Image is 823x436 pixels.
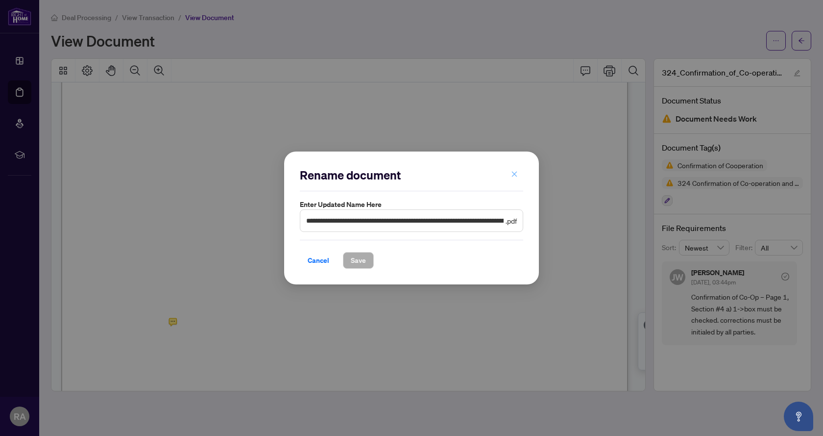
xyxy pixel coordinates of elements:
[784,402,813,431] button: Open asap
[343,252,374,269] button: Save
[300,167,523,183] h2: Rename document
[308,253,329,268] span: Cancel
[506,215,517,226] span: .pdf
[300,199,523,210] label: Enter updated name here
[300,252,337,269] button: Cancel
[511,171,518,178] span: close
